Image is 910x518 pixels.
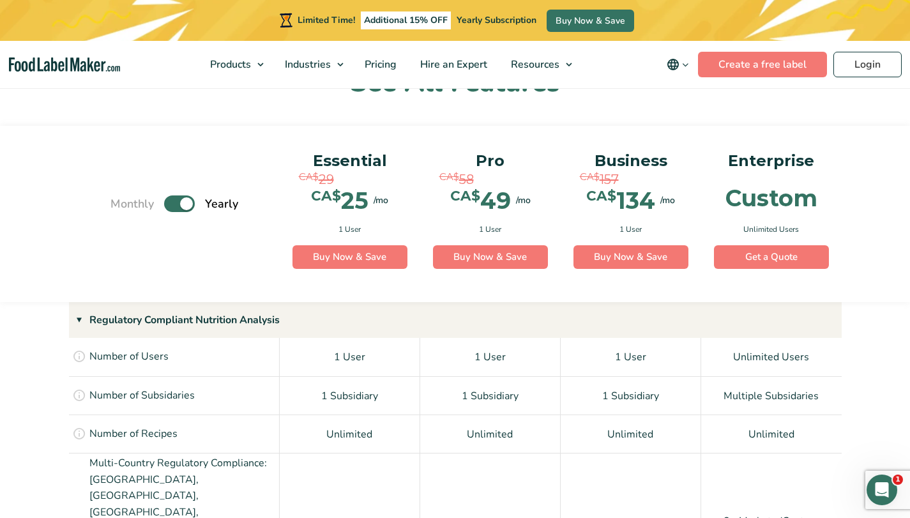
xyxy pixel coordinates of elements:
div: Unlimited Users [701,338,842,376]
a: Buy Now & Save [573,245,688,270]
a: Buy Now & Save [547,10,634,32]
span: 1 User [338,224,361,235]
span: 58 [459,170,474,189]
a: Buy Now & Save [292,245,407,270]
span: Yearly [205,195,238,213]
div: Unlimited [280,415,420,453]
div: 25 [311,189,368,212]
span: Monthly [110,195,154,213]
div: Unlimited [701,415,842,453]
span: 1 [893,475,903,485]
a: Login [833,52,902,77]
div: Multiple Subsidaries [701,376,842,415]
span: Additional 15% OFF [361,11,451,29]
span: CA$ [311,189,341,203]
div: 134 [586,189,655,212]
div: 1 Subsidiary [561,376,701,415]
span: Unlimited Users [743,224,799,235]
span: Yearly Subscription [457,14,536,26]
p: Enterprise [714,149,829,173]
span: Hire an Expert [416,57,489,72]
div: Custom [725,187,817,209]
span: 1 User [619,224,642,235]
div: 1 User [420,338,561,376]
div: Unlimited [561,415,701,453]
a: Industries [273,41,350,88]
span: Limited Time! [298,14,355,26]
a: Get a Quote [714,245,829,270]
a: Create a free label [698,52,827,77]
div: 49 [450,189,511,212]
span: CA$ [299,170,319,185]
p: Number of Users [89,349,169,365]
span: 157 [600,170,619,189]
div: Unlimited [420,415,561,453]
span: 1 User [479,224,501,235]
a: Buy Now & Save [433,245,548,270]
h2: See All Features [37,66,874,101]
div: 1 Subsidiary [280,376,420,415]
a: Resources [499,41,579,88]
span: CA$ [586,189,616,203]
span: Resources [507,57,561,72]
label: Toggle [164,195,195,212]
p: Essential [292,149,407,173]
div: 1 Subsidiary [420,376,561,415]
p: Number of Subsidaries [89,388,195,404]
div: 1 User [280,338,420,376]
span: /mo [516,194,531,207]
span: CA$ [439,170,459,185]
span: CA$ [450,189,480,203]
span: /mo [374,194,388,207]
span: Industries [281,57,332,72]
a: Hire an Expert [409,41,496,88]
p: Pro [433,149,548,173]
iframe: Intercom live chat [867,475,897,505]
a: Pricing [353,41,406,88]
p: Number of Recipes [89,426,178,443]
div: 1 User [561,338,701,376]
span: 29 [319,170,334,189]
span: CA$ [580,170,600,185]
p: Business [573,149,688,173]
div: Regulatory Compliant Nutrition Analysis [69,302,842,338]
span: Products [206,57,252,72]
span: Pricing [361,57,398,72]
span: /mo [660,194,675,207]
a: Products [199,41,270,88]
